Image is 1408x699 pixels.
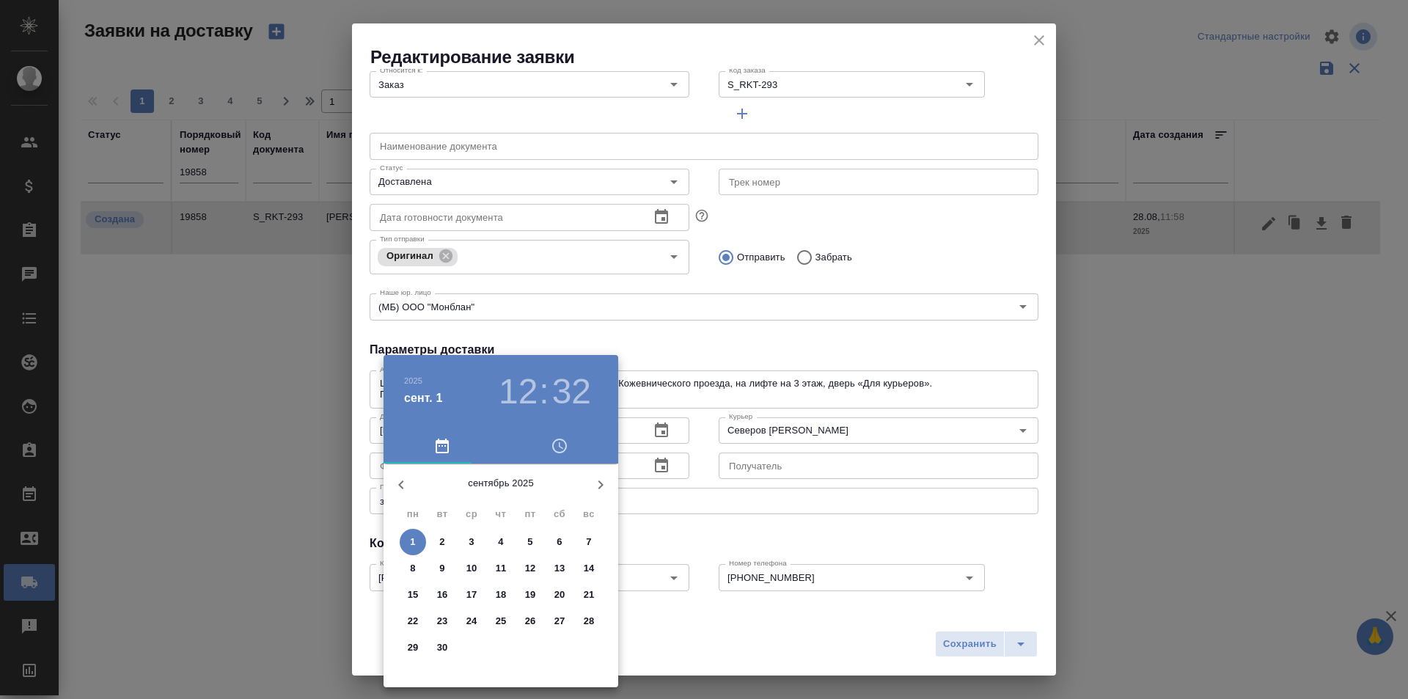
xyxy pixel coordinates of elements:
h3: : [539,371,549,412]
span: сб [546,507,573,521]
p: 12 [525,561,536,576]
p: 20 [554,588,565,602]
p: 21 [584,588,595,602]
button: 8 [400,555,426,582]
p: 8 [410,561,415,576]
button: 27 [546,608,573,634]
p: 15 [408,588,419,602]
button: 24 [458,608,485,634]
p: 25 [496,614,507,629]
p: 24 [466,614,477,629]
button: 22 [400,608,426,634]
button: 1 [400,529,426,555]
button: 6 [546,529,573,555]
button: 2 [429,529,455,555]
p: 19 [525,588,536,602]
p: 13 [554,561,565,576]
button: 23 [429,608,455,634]
button: 12 [517,555,543,582]
button: 20 [546,582,573,608]
button: 11 [488,555,514,582]
p: 14 [584,561,595,576]
p: 29 [408,640,419,655]
p: 7 [586,535,591,549]
p: 11 [496,561,507,576]
p: 10 [466,561,477,576]
span: вт [429,507,455,521]
button: 21 [576,582,602,608]
p: 26 [525,614,536,629]
p: 6 [557,535,562,549]
button: 4 [488,529,514,555]
span: пн [400,507,426,521]
p: 4 [498,535,503,549]
button: 28 [576,608,602,634]
p: 17 [466,588,477,602]
p: 1 [410,535,415,549]
p: 23 [437,614,448,629]
p: 22 [408,614,419,629]
p: 30 [437,640,448,655]
p: 5 [527,535,532,549]
span: пт [517,507,543,521]
p: 18 [496,588,507,602]
button: сент. 1 [404,389,443,407]
span: вс [576,507,602,521]
button: 7 [576,529,602,555]
p: 3 [469,535,474,549]
button: 19 [517,582,543,608]
button: 26 [517,608,543,634]
p: сентябрь 2025 [419,476,583,491]
button: 15 [400,582,426,608]
span: чт [488,507,514,521]
button: 13 [546,555,573,582]
button: 29 [400,634,426,661]
button: 16 [429,582,455,608]
button: 17 [458,582,485,608]
button: 10 [458,555,485,582]
span: ср [458,507,485,521]
button: 14 [576,555,602,582]
p: 2 [439,535,444,549]
p: 9 [439,561,444,576]
p: 16 [437,588,448,602]
button: 3 [458,529,485,555]
p: 28 [584,614,595,629]
button: 2025 [404,376,422,385]
button: 5 [517,529,543,555]
button: 12 [499,371,538,412]
button: 18 [488,582,514,608]
button: 25 [488,608,514,634]
p: 27 [554,614,565,629]
button: 9 [429,555,455,582]
button: 32 [552,371,591,412]
button: 30 [429,634,455,661]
